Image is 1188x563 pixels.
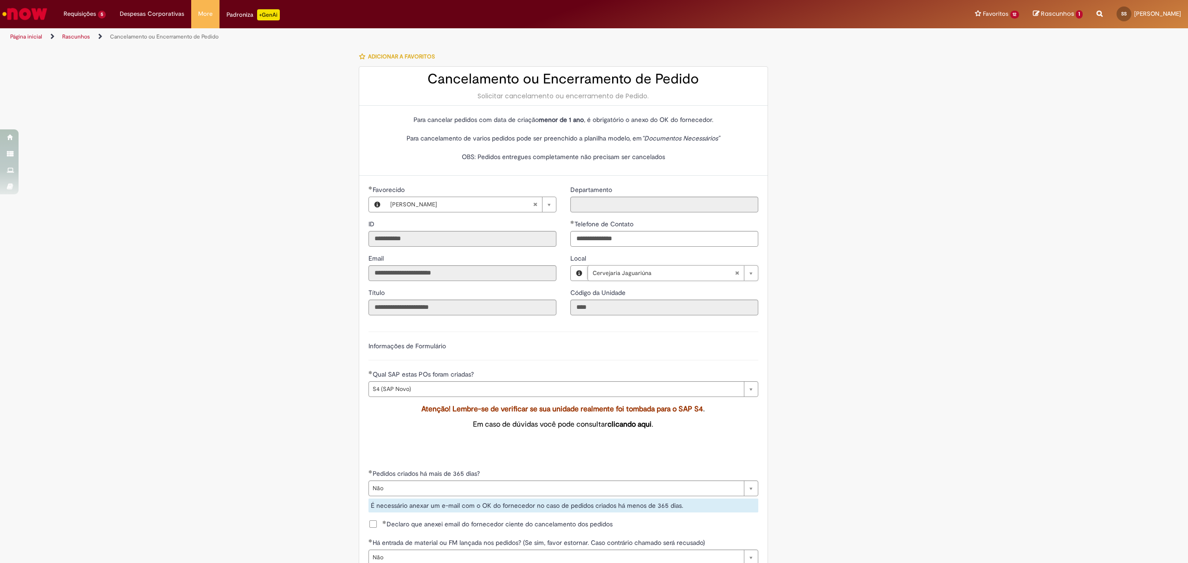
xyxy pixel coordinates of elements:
span: Requisições [64,9,96,19]
span: . [421,404,705,414]
span: More [198,9,213,19]
span: Atenção! Lembre-se de verificar se sua unidade realmente foi tombada para o SAP S4 [421,404,703,414]
a: Rascunhos [62,33,90,40]
h2: Cancelamento ou Encerramento de Pedido [368,71,758,87]
ul: Trilhas de página [7,28,785,45]
a: Rascunhos [1033,10,1083,19]
span: S4 (SAP Novo) [373,382,739,397]
span: 12 [1010,11,1020,19]
input: Telefone de Contato [570,231,758,247]
a: Página inicial [10,33,42,40]
label: Somente leitura - Departamento [570,185,614,194]
span: Somente leitura - ID [368,220,376,228]
p: Para cancelar pedidos com data de criação , é obrigatório o anexo do OK do fornecedor. Para cance... [368,115,758,161]
a: Cervejaria JaguariúnaLimpar campo Local [588,266,758,281]
span: Despesas Corporativas [120,9,184,19]
input: ID [368,231,556,247]
span: Local [570,254,588,262]
label: Somente leitura - ID [368,219,376,229]
span: Cervejaria Jaguariúna [593,266,735,281]
span: Somente leitura - Departamento [570,186,614,194]
abbr: Limpar campo Local [730,266,744,281]
span: Somente leitura - Título [368,288,387,297]
span: Há entrada de material ou FM lançada nos pedidos? (Se sim, favor estornar. Caso contrário chamado... [373,538,707,547]
span: Obrigatório Preenchido [368,371,373,374]
input: Email [368,265,556,281]
span: Necessários - Favorecido [373,186,407,194]
span: [PERSON_NAME] [390,197,533,212]
button: Local, Visualizar este registro Cervejaria Jaguariúna [571,266,588,281]
abbr: Limpar campo Favorecido [528,197,542,212]
img: ServiceNow [1,5,49,23]
span: Obrigatório Preenchido [368,470,373,473]
button: Favorecido, Visualizar este registro Stephni Silva [369,197,386,212]
span: Rascunhos [1041,9,1074,18]
span: SS [1121,11,1127,17]
span: 1 [1076,10,1083,19]
em: “Documentos Necessários” [642,134,720,142]
a: Cancelamento ou Encerramento de Pedido [110,33,219,40]
span: Favoritos [983,9,1008,19]
span: Declaro que anexei email do fornecedor ciente do cancelamento dos pedidos [382,519,613,529]
span: Em caso de dúvidas você pode consultar . [473,420,653,429]
span: 5 [98,11,106,19]
div: Solicitar cancelamento ou encerramento de Pedido. [368,91,758,101]
span: Adicionar a Favoritos [368,53,435,60]
span: Não [373,481,739,496]
a: clicando aqui [607,420,652,429]
label: Somente leitura - Email [368,254,386,263]
span: [PERSON_NAME] [1134,10,1181,18]
span: Obrigatório Preenchido [368,539,373,543]
div: É necessário anexar um e-mail com o OK do fornecedor no caso de pedidos criados há menos de 365 d... [368,499,758,512]
span: Pedidos criados há mais de 365 dias? [373,469,482,478]
a: [PERSON_NAME]Limpar campo Favorecido [386,197,556,212]
span: Obrigatório Preenchido [570,220,575,224]
span: Obrigatório Preenchido [368,186,373,190]
input: Departamento [570,197,758,212]
label: Somente leitura - Código da Unidade [570,288,627,297]
span: Qual SAP estas POs foram criadas? [373,370,476,378]
div: Padroniza [226,9,280,20]
button: Adicionar a Favoritos [359,47,440,66]
input: Código da Unidade [570,300,758,315]
strong: menor de 1 ano [539,115,584,124]
span: Somente leitura - Código da Unidade [570,288,627,297]
label: Somente leitura - Título [368,288,387,297]
input: Título [368,300,556,315]
label: Informações de Formulário [368,342,446,350]
span: Obrigatório Preenchido [382,520,387,524]
span: Telefone de Contato [575,220,635,228]
p: +GenAi [257,9,280,20]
